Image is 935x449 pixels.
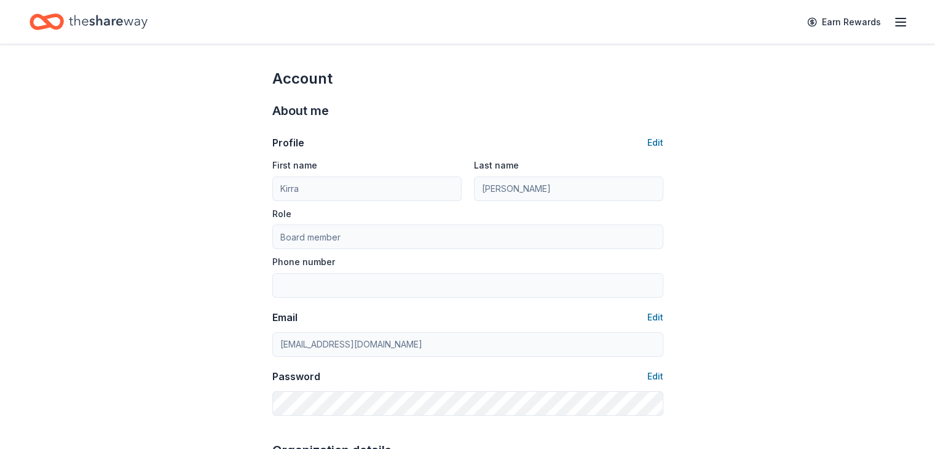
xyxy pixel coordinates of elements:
button: Edit [647,135,663,150]
div: Profile [272,135,304,150]
div: Account [272,69,663,89]
label: First name [272,159,317,172]
label: Role [272,208,291,220]
a: Earn Rewards [800,11,888,33]
label: Last name [474,159,519,172]
div: Password [272,369,320,384]
button: Edit [647,369,663,384]
button: Edit [647,310,663,325]
a: Home [30,7,148,36]
div: Email [272,310,298,325]
div: About me [272,101,663,121]
label: Phone number [272,256,335,268]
